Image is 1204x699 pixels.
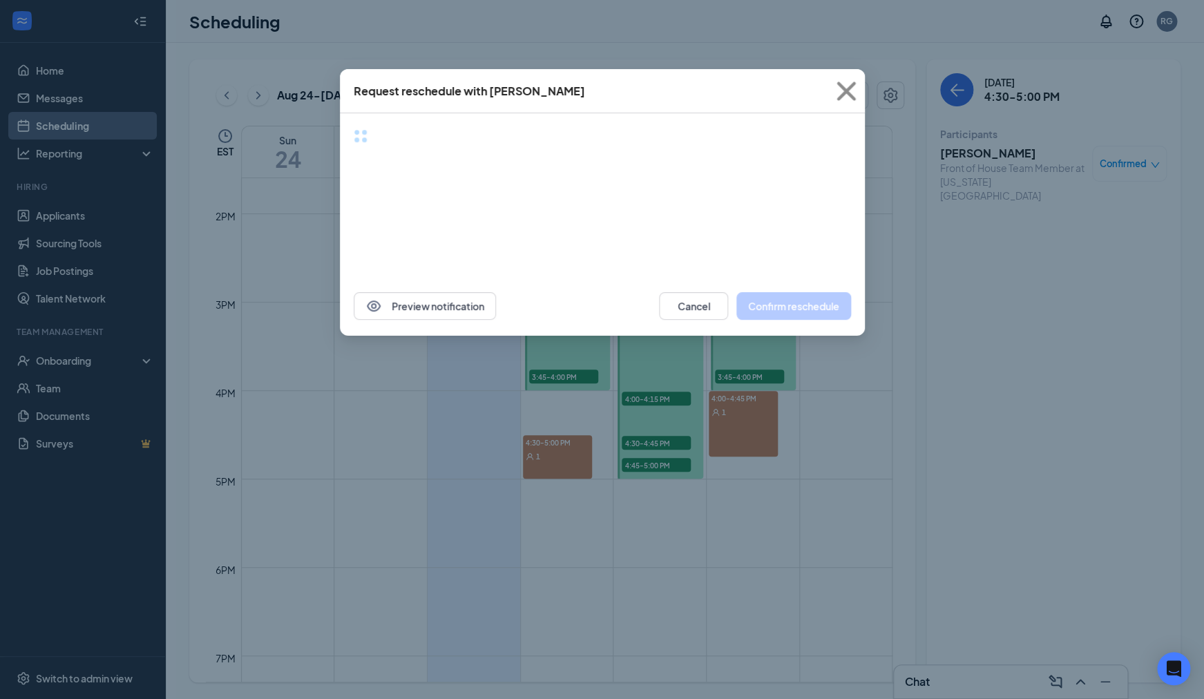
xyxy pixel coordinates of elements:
button: Confirm reschedule [736,292,851,320]
svg: Cross [828,73,865,110]
button: EyePreview notification [354,292,496,320]
button: Close [828,69,865,113]
div: Request reschedule with [PERSON_NAME] [354,84,585,99]
div: Open Intercom Messenger [1157,652,1190,685]
svg: Eye [365,298,382,314]
button: Cancel [659,292,728,320]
